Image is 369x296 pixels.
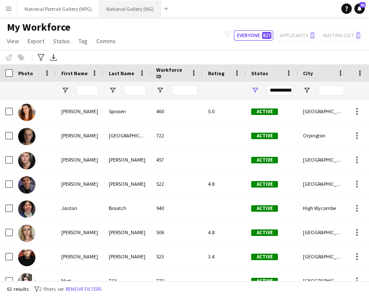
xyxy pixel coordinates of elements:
span: 42 [360,2,366,8]
div: Mert [56,269,104,293]
img: Julia Thurston [18,225,35,242]
div: 770 [151,269,203,293]
input: First Name Filter Input [77,85,98,95]
div: [PERSON_NAME] [56,220,104,244]
div: 722 [151,124,203,147]
button: Open Filter Menu [156,86,164,94]
img: Jacob Baird [18,176,35,194]
a: 42 [354,3,365,14]
div: Broatch [104,196,151,220]
input: Last Name Filter Input [124,85,146,95]
div: [PERSON_NAME] [104,148,151,172]
img: Kip O’Sullivan [18,249,35,266]
img: Lara Sprosen [18,104,35,121]
div: [GEOGRAPHIC_DATA] [298,172,350,196]
span: 2 filters set [39,286,64,292]
a: Status [50,35,73,47]
div: [GEOGRAPHIC_DATA] [104,124,151,147]
span: City [303,70,313,76]
a: Export [24,35,48,47]
span: Photo [18,70,33,76]
span: Export [28,37,44,45]
div: [GEOGRAPHIC_DATA] [298,99,350,123]
img: Mert TOL [18,273,35,290]
div: High Wycombe [298,196,350,220]
img: Jordan Broatch [18,201,35,218]
button: Open Filter Menu [303,86,311,94]
img: Chris Lloyd [18,152,35,169]
div: TOL [104,269,151,293]
span: Status [251,70,268,76]
div: [PERSON_NAME] [56,172,104,196]
div: [GEOGRAPHIC_DATA] [298,245,350,268]
span: Active [251,278,278,284]
span: Tag [79,37,88,45]
div: 3.4 [203,245,246,268]
span: My Workforce [7,21,70,34]
div: [PERSON_NAME] [56,124,104,147]
span: Active [251,205,278,212]
img: Tom Canton [18,128,35,145]
a: Comms [93,35,119,47]
span: First Name [61,70,88,76]
span: Comms [96,37,116,45]
span: Active [251,181,278,188]
span: Rating [208,70,224,76]
span: Status [53,37,70,45]
span: View [7,37,19,45]
div: [PERSON_NAME] [56,99,104,123]
div: [GEOGRAPHIC_DATA] [298,148,350,172]
div: Jordan [56,196,104,220]
span: Last Name [109,70,134,76]
span: Active [251,254,278,260]
div: Sprosen [104,99,151,123]
span: Active [251,157,278,163]
div: 522 [151,172,203,196]
button: National Gallery (NG) [99,0,161,17]
input: City Filter Input [319,85,344,95]
span: Workforce ID [156,67,187,80]
div: 523 [151,245,203,268]
div: 4.8 [203,172,246,196]
div: [GEOGRAPHIC_DATA] [298,220,350,244]
div: 4.8 [203,220,246,244]
input: Workforce ID Filter Input [172,85,198,95]
a: View [3,35,22,47]
button: National Portrait Gallery (NPG) [18,0,99,17]
div: [GEOGRAPHIC_DATA] [298,269,350,293]
div: 460 [151,99,203,123]
div: [PERSON_NAME] [104,172,151,196]
button: Open Filter Menu [251,86,259,94]
button: Everyone827 [234,30,273,41]
a: Tag [75,35,91,47]
div: 5.0 [203,99,246,123]
span: Active [251,108,278,115]
div: 940 [151,196,203,220]
span: Active [251,133,278,139]
div: [PERSON_NAME] [56,148,104,172]
button: Open Filter Menu [61,86,69,94]
button: Remove filters [64,284,103,294]
app-action-btn: Export XLSX [48,52,59,63]
span: Active [251,229,278,236]
div: 457 [151,148,203,172]
div: [PERSON_NAME] [56,245,104,268]
div: Orpington [298,124,350,147]
div: [PERSON_NAME] [104,245,151,268]
button: Open Filter Menu [109,86,117,94]
app-action-btn: Advanced filters [36,52,46,63]
div: [PERSON_NAME] [104,220,151,244]
div: 506 [151,220,203,244]
span: 827 [262,32,271,39]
